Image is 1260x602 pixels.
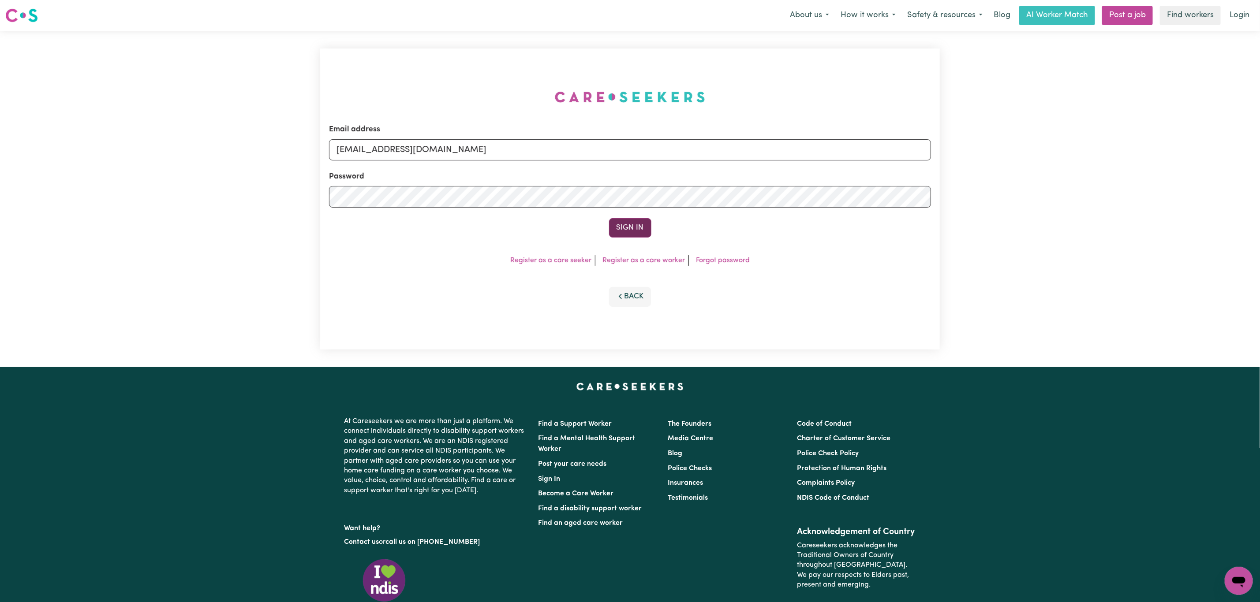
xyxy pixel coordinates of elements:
p: At Careseekers we are more than just a platform. We connect individuals directly to disability su... [344,413,528,499]
a: Protection of Human Rights [797,465,886,472]
button: Sign In [609,218,651,238]
a: Find a Support Worker [538,420,612,427]
a: NDIS Code of Conduct [797,494,869,502]
a: Login [1224,6,1255,25]
a: Blog [988,6,1016,25]
a: call us on [PHONE_NUMBER] [386,539,480,546]
p: Want help? [344,520,528,533]
button: Back [609,287,651,306]
a: Charter of Customer Service [797,435,890,442]
a: Find workers [1160,6,1221,25]
iframe: Button to launch messaging window, conversation in progress [1225,567,1253,595]
a: Police Check Policy [797,450,859,457]
a: Sign In [538,476,561,483]
a: Register as a care seeker [510,257,591,264]
button: Safety & resources [901,6,988,25]
a: Careseekers logo [5,5,38,26]
a: Media Centre [668,435,713,442]
a: Testimonials [668,494,708,502]
a: Forgot password [696,257,750,264]
a: Register as a care worker [602,257,685,264]
label: Email address [329,124,380,135]
a: The Founders [668,420,711,427]
a: Code of Conduct [797,420,852,427]
a: AI Worker Match [1019,6,1095,25]
a: Find an aged care worker [538,520,623,527]
p: or [344,534,528,550]
label: Password [329,171,364,182]
a: Careseekers home page [576,383,684,390]
h2: Acknowledgement of Country [797,527,916,537]
a: Find a Mental Health Support Worker [538,435,636,453]
p: Careseekers acknowledges the Traditional Owners of Country throughout [GEOGRAPHIC_DATA]. We pay o... [797,537,916,594]
img: Careseekers logo [5,7,38,23]
button: How it works [835,6,901,25]
a: Police Checks [668,465,712,472]
a: Post your care needs [538,461,607,468]
a: Complaints Policy [797,479,855,487]
a: Become a Care Worker [538,490,614,497]
a: Blog [668,450,682,457]
a: Find a disability support worker [538,505,642,512]
input: Email address [329,139,931,160]
a: Contact us [344,539,379,546]
a: Insurances [668,479,703,487]
a: Post a job [1102,6,1153,25]
button: About us [784,6,835,25]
